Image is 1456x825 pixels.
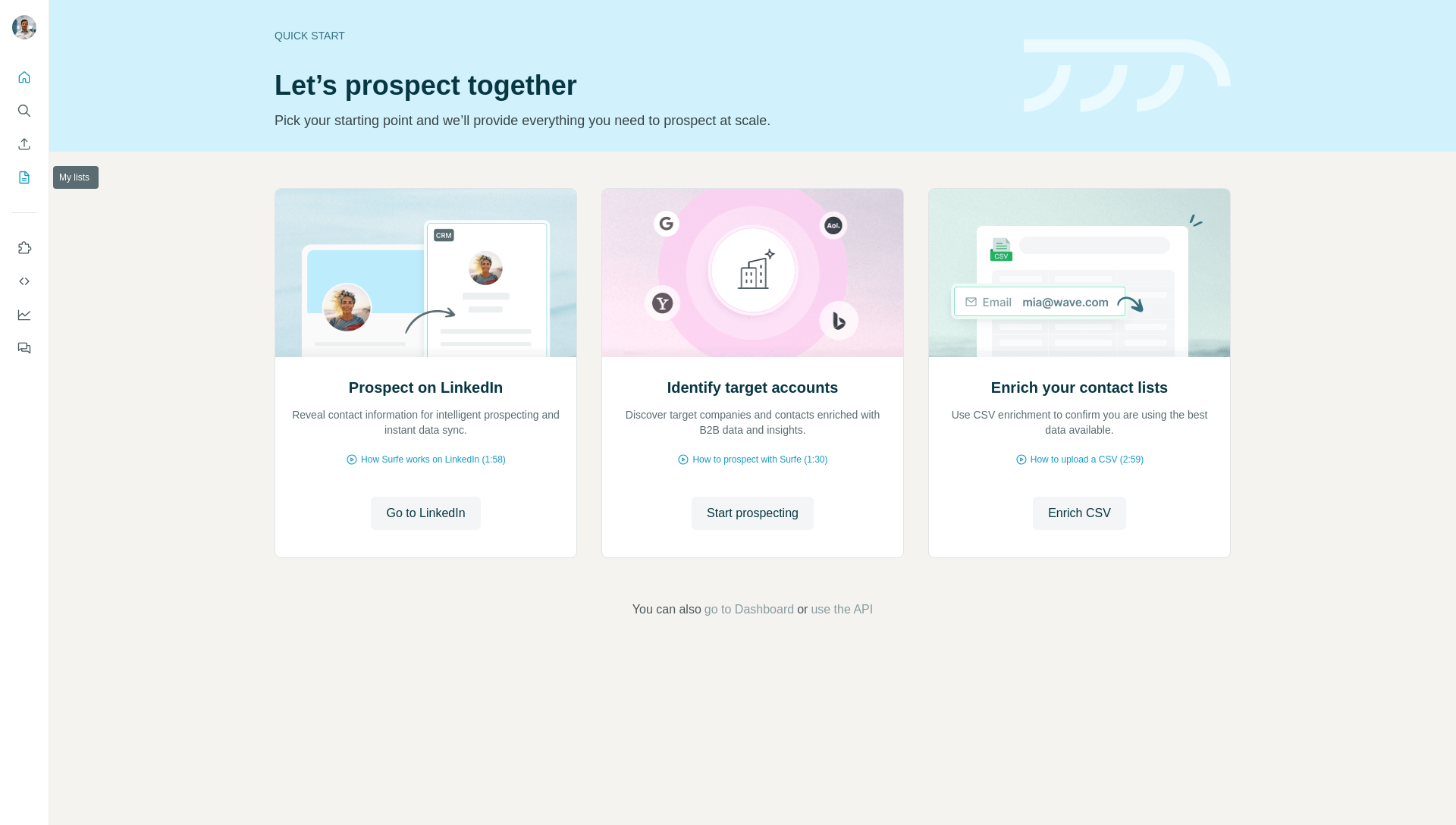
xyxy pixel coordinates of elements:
[617,407,888,438] p: Discover target companies and contacts enriched with B2B data and insights.
[944,407,1215,438] p: Use CSV enrichment to confirm you are using the best data available.
[371,497,480,530] button: Go to LinkedIn
[386,504,465,522] span: Go to LinkedIn
[632,601,701,619] span: You can also
[1033,497,1126,530] button: Enrich CSV
[797,601,808,619] span: or
[275,28,1006,43] div: Quick start
[275,71,1006,101] h1: Let’s prospect together
[12,301,36,328] button: Dashboard
[692,497,814,530] button: Start prospecting
[704,601,794,619] button: go to Dashboard
[275,189,577,357] img: Prospect on LinkedIn
[928,189,1231,357] img: Enrich your contact lists
[361,453,506,466] span: How Surfe works on LinkedIn (1:58)
[12,334,36,362] button: Feedback
[12,97,36,124] button: Search
[290,407,561,438] p: Reveal contact information for intelligent prospecting and instant data sync.
[811,601,873,619] button: use the API
[12,234,36,262] button: Use Surfe on LinkedIn
[667,377,839,398] h2: Identify target accounts
[707,504,799,522] span: Start prospecting
[991,377,1168,398] h2: Enrich your contact lists
[12,15,36,39] img: Avatar
[275,110,1006,131] p: Pick your starting point and we’ll provide everything you need to prospect at scale.
[349,377,503,398] h2: Prospect on LinkedIn
[12,164,36,191] button: My lists
[1048,504,1111,522] span: Enrich CSV
[12,130,36,158] button: Enrich CSV
[12,268,36,295] button: Use Surfe API
[12,64,36,91] button: Quick start
[1031,453,1144,466] span: How to upload a CSV (2:59)
[692,453,827,466] span: How to prospect with Surfe (1:30)
[1024,39,1231,113] img: banner
[601,189,904,357] img: Identify target accounts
